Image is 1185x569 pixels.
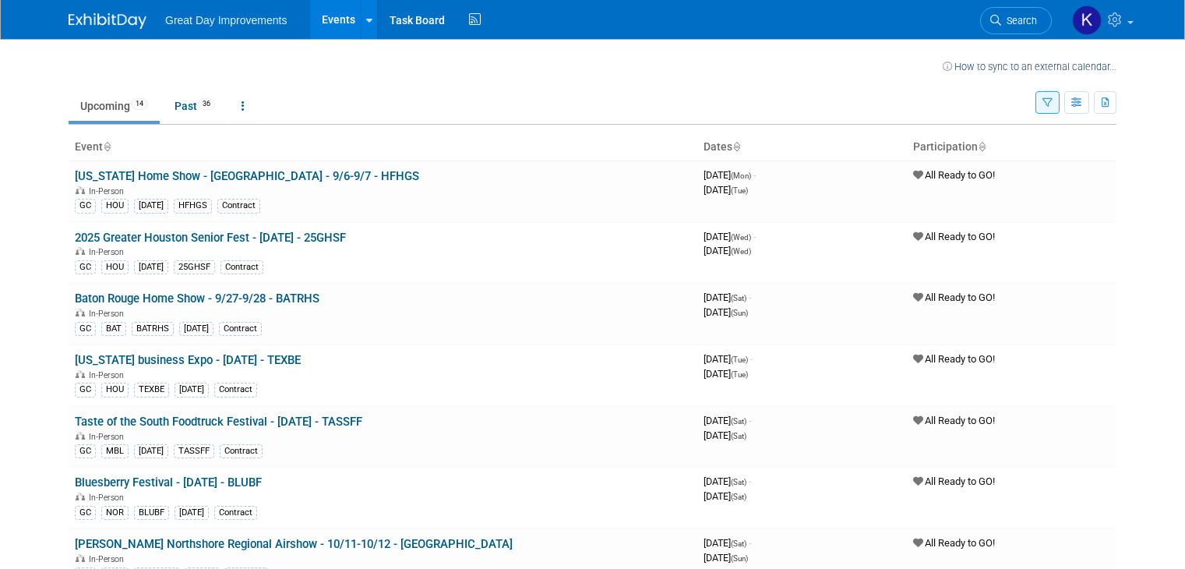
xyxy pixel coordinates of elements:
span: (Wed) [731,247,751,256]
span: (Sun) [731,554,748,563]
span: - [750,353,753,365]
span: In-Person [89,370,129,380]
a: Baton Rouge Home Show - 9/27-9/28 - BATRHS [75,292,319,306]
a: Sort by Event Name [103,140,111,153]
span: (Tue) [731,186,748,195]
span: (Sat) [731,432,746,440]
span: [DATE] [704,368,748,380]
span: - [749,537,751,549]
div: Contract [220,260,263,274]
span: (Mon) [731,171,751,180]
img: In-Person Event [76,432,85,440]
div: Contract [220,444,263,458]
th: Dates [697,134,907,161]
img: In-Person Event [76,309,85,316]
a: Sort by Participation Type [978,140,986,153]
th: Event [69,134,697,161]
div: Contract [214,506,257,520]
span: All Ready to GO! [913,537,995,549]
a: Bluesberry Festival - [DATE] - BLUBF [75,475,262,489]
a: Taste of the South Foodtruck Festival - [DATE] - TASSFF [75,415,362,429]
span: 36 [198,98,215,110]
a: [PERSON_NAME] Northshore Regional Airshow - 10/11-10/12 - [GEOGRAPHIC_DATA] [75,537,513,551]
span: In-Person [89,247,129,257]
div: MBL [101,444,129,458]
span: [DATE] [704,353,753,365]
span: (Sat) [731,539,746,548]
span: In-Person [89,432,129,442]
span: (Wed) [731,233,751,242]
span: (Sat) [731,478,746,486]
div: HOU [101,383,129,397]
div: BATRHS [132,322,174,336]
span: [DATE] [704,415,751,426]
a: 2025 Greater Houston Senior Fest - [DATE] - 25GHSF [75,231,346,245]
span: All Ready to GO! [913,475,995,487]
div: GC [75,322,96,336]
div: 25GHSF [174,260,215,274]
span: [DATE] [704,169,756,181]
div: TASSFF [174,444,214,458]
div: HFHGS [174,199,212,213]
a: Sort by Start Date [732,140,740,153]
div: GC [75,506,96,520]
div: [DATE] [134,260,168,274]
span: - [753,169,756,181]
div: HOU [101,260,129,274]
span: (Tue) [731,355,748,364]
span: - [749,475,751,487]
span: All Ready to GO! [913,231,995,242]
img: Kenneth Luquette [1072,5,1102,35]
span: [DATE] [704,231,756,242]
span: Search [1001,15,1037,27]
a: [US_STATE] Home Show - [GEOGRAPHIC_DATA] - 9/6-9/7 - HFHGS [75,169,419,183]
span: (Sun) [731,309,748,317]
div: Contract [217,199,260,213]
span: - [749,292,751,303]
span: - [753,231,756,242]
div: HOU [101,199,129,213]
span: [DATE] [704,306,748,318]
th: Participation [907,134,1116,161]
span: - [749,415,751,426]
span: In-Person [89,186,129,196]
span: All Ready to GO! [913,292,995,303]
span: [DATE] [704,429,746,441]
div: GC [75,444,96,458]
span: (Tue) [731,370,748,379]
a: [US_STATE] business Expo - [DATE] - TEXBE [75,353,301,367]
img: In-Person Event [76,247,85,255]
div: [DATE] [134,444,168,458]
div: [DATE] [175,383,209,397]
img: In-Person Event [76,186,85,194]
span: In-Person [89,493,129,503]
span: All Ready to GO! [913,169,995,181]
span: [DATE] [704,475,751,487]
div: GC [75,383,96,397]
div: NOR [101,506,129,520]
span: 14 [131,98,148,110]
img: In-Person Event [76,554,85,562]
span: [DATE] [704,537,751,549]
div: Contract [219,322,262,336]
span: All Ready to GO! [913,353,995,365]
div: GC [75,260,96,274]
div: [DATE] [134,199,168,213]
span: [DATE] [704,245,751,256]
span: [DATE] [704,490,746,502]
div: [DATE] [175,506,209,520]
img: In-Person Event [76,493,85,500]
span: [DATE] [704,552,748,564]
span: In-Person [89,309,129,319]
div: Contract [214,383,257,397]
img: ExhibitDay [69,13,146,29]
a: How to sync to an external calendar... [943,61,1116,72]
a: Upcoming14 [69,91,160,121]
div: BLUBF [134,506,169,520]
div: BAT [101,322,126,336]
span: (Sat) [731,493,746,501]
a: Past36 [163,91,227,121]
a: Search [980,7,1052,34]
span: All Ready to GO! [913,415,995,426]
span: (Sat) [731,417,746,426]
